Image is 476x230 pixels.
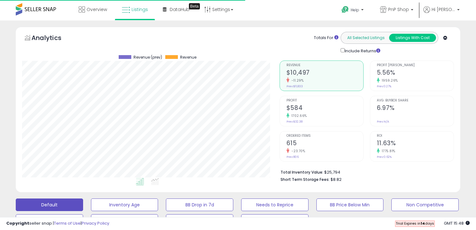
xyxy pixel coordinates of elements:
h2: 615 [286,140,363,148]
button: 30 Day Decrease [241,214,309,227]
span: 2025-10-13 15:48 GMT [444,220,470,226]
li: $25,794 [280,168,449,175]
span: Revenue (prev) [133,55,162,60]
small: 1702.66% [289,113,307,118]
h5: Analytics [31,33,74,44]
span: Help [351,7,359,13]
b: Total Inventory Value: [280,170,323,175]
small: 1959.26% [380,78,398,83]
b: 14 [421,221,425,226]
small: 1775.81% [380,149,395,153]
button: Non Competitive [391,198,459,211]
span: Profit [286,99,363,102]
small: -23.70% [289,149,305,153]
button: Inventory Age [91,198,158,211]
span: Hi [PERSON_NAME] [432,6,455,13]
span: DataHub [170,6,190,13]
h2: $584 [286,104,363,113]
button: BB Price Below Min [316,198,384,211]
span: Ordered Items [286,134,363,138]
small: Prev: $11,833 [286,84,303,88]
button: Items Being Repriced [166,214,233,227]
div: seller snap | | [6,221,109,227]
div: Tooltip anchor [189,3,200,9]
span: $8.82 [331,176,342,182]
a: Hi [PERSON_NAME] [423,6,460,20]
div: Totals For [314,35,338,41]
strong: Copyright [6,220,29,226]
h2: 5.56% [377,69,454,78]
button: Listings With Cost [389,34,436,42]
small: Prev: 806 [286,155,299,159]
span: Avg. Buybox Share [377,99,454,102]
h2: $10,497 [286,69,363,78]
small: Prev: $32.38 [286,120,303,124]
span: PnP Shop [388,6,409,13]
i: Get Help [341,6,349,14]
button: All Selected Listings [343,34,389,42]
span: Revenue [286,64,363,67]
small: Prev: 0.62% [377,155,392,159]
button: BB Drop in 7d [166,198,233,211]
a: Terms of Use [54,220,81,226]
button: Selling @ Max [91,214,158,227]
span: Listings [132,6,148,13]
button: Default [16,198,83,211]
small: -11.29% [289,78,304,83]
small: Prev: N/A [377,120,389,124]
div: Include Returns [336,47,388,54]
b: Short Term Storage Fees: [280,177,330,182]
a: Help [337,1,370,20]
button: Top Sellers [16,214,83,227]
h2: 11.63% [377,140,454,148]
small: Prev: 0.27% [377,84,391,88]
button: Needs to Reprice [241,198,309,211]
span: Revenue [180,55,196,60]
span: Trial Expires in days [396,221,434,226]
a: Privacy Policy [82,220,109,226]
span: Profit [PERSON_NAME] [377,64,454,67]
h2: 6.97% [377,104,454,113]
span: ROI [377,134,454,138]
span: Overview [87,6,107,13]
